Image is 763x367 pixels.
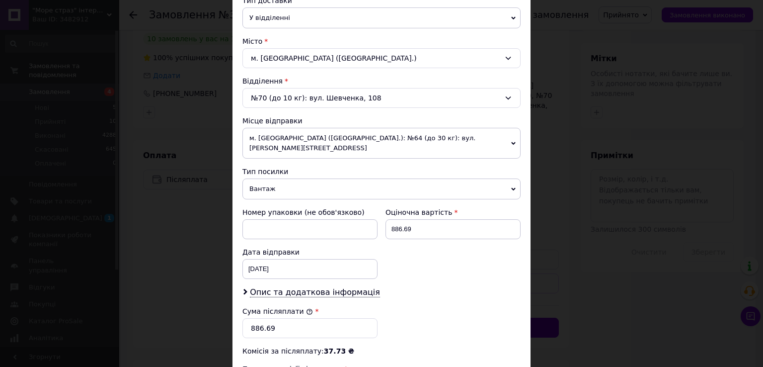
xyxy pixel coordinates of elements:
span: У відділенні [242,7,521,28]
span: Опис та додаткова інформація [250,287,380,297]
span: м. [GEOGRAPHIC_DATA] ([GEOGRAPHIC_DATA].): №64 (до 30 кг): вул. [PERSON_NAME][STREET_ADDRESS] [242,128,521,159]
span: Тип посилки [242,168,288,176]
span: Місце відправки [242,117,303,125]
div: №70 (до 10 кг): вул. Шевченка, 108 [242,88,521,108]
span: 37.73 ₴ [324,347,354,355]
div: Відділення [242,76,521,86]
div: Оціночна вартість [385,207,521,217]
div: Дата відправки [242,247,378,257]
div: м. [GEOGRAPHIC_DATA] ([GEOGRAPHIC_DATA].) [242,48,521,68]
label: Сума післяплати [242,307,313,315]
div: Номер упаковки (не обов'язково) [242,207,378,217]
span: Вантаж [242,179,521,199]
div: Місто [242,36,521,46]
div: Комісія за післяплату: [242,346,521,356]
